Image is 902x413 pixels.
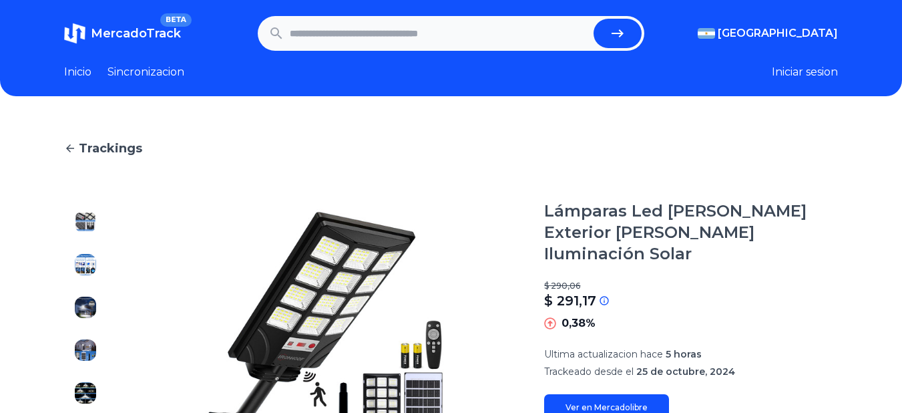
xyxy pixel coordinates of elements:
h1: Lámparas Led [PERSON_NAME] Exterior [PERSON_NAME] Iluminación Solar [544,200,838,265]
img: Lámparas Led Solares Exterior Jardín Luz Iluminación Solar [75,382,96,404]
img: MercadoTrack [64,23,85,44]
button: Iniciar sesion [772,64,838,80]
a: Trackings [64,139,838,158]
span: [GEOGRAPHIC_DATA] [718,25,838,41]
span: Trackings [79,139,142,158]
span: MercadoTrack [91,26,181,41]
span: 25 de octubre, 2024 [636,366,735,378]
span: Trackeado desde el [544,366,634,378]
img: Lámparas Led Solares Exterior Jardín Luz Iluminación Solar [75,297,96,318]
p: $ 290,06 [544,281,838,291]
p: 0,38% [561,315,596,331]
span: Ultima actualizacion hace [544,348,663,360]
img: Lámparas Led Solares Exterior Jardín Luz Iluminación Solar [75,211,96,233]
a: MercadoTrackBETA [64,23,181,44]
img: Lámparas Led Solares Exterior Jardín Luz Iluminación Solar [75,339,96,361]
p: $ 291,17 [544,291,596,310]
span: 5 horas [666,348,702,360]
span: BETA [160,13,192,27]
button: [GEOGRAPHIC_DATA] [698,25,838,41]
a: Sincronizacion [107,64,184,80]
img: Lámparas Led Solares Exterior Jardín Luz Iluminación Solar [75,254,96,275]
a: Inicio [64,64,91,80]
img: Argentina [698,28,715,39]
